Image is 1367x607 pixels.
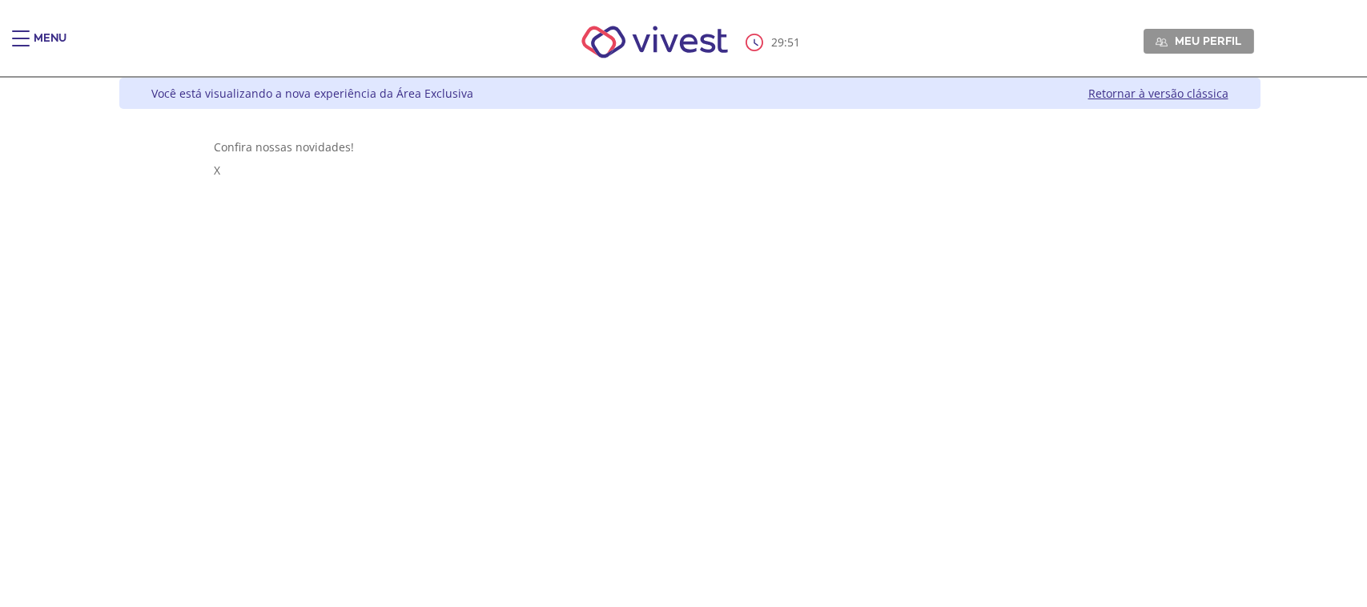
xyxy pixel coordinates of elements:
span: 29 [771,34,784,50]
span: 51 [787,34,800,50]
span: Meu perfil [1175,34,1241,48]
img: Vivest [564,8,746,76]
img: Meu perfil [1156,36,1168,48]
div: Menu [34,30,66,62]
span: X [214,163,220,178]
a: Retornar à versão clássica [1088,86,1228,101]
a: Meu perfil [1144,29,1254,53]
div: Você está visualizando a nova experiência da Área Exclusiva [151,86,473,101]
div: Confira nossas novidades! [214,139,1165,155]
div: : [746,34,803,51]
div: Vivest [107,78,1260,607]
